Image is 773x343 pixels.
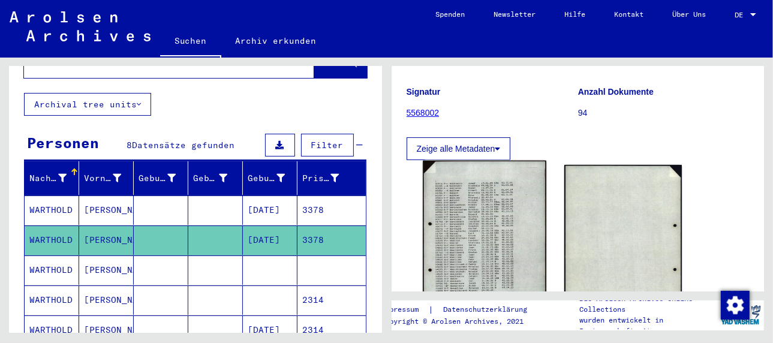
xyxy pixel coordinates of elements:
[381,316,542,327] p: Copyright © Arolsen Archives, 2021
[29,169,82,188] div: Nachname
[193,169,242,188] div: Geburt‏
[27,132,99,154] div: Personen
[579,293,717,315] p: Die Arolsen Archives Online-Collections
[84,169,136,188] div: Vorname
[25,285,79,315] mat-cell: WARTHOLD
[381,303,542,316] div: |
[25,255,79,285] mat-cell: WARTHOLD
[297,161,366,195] mat-header-cell: Prisoner #
[79,195,134,225] mat-cell: [PERSON_NAME]
[301,134,354,157] button: Filter
[79,161,134,195] mat-header-cell: Vorname
[302,172,339,185] div: Prisoner #
[248,169,300,188] div: Geburtsdatum
[79,225,134,255] mat-cell: [PERSON_NAME]
[139,169,191,188] div: Geburtsname
[243,225,297,255] mat-cell: [DATE]
[578,87,654,97] b: Anzahl Dokumente
[139,172,176,185] div: Geburtsname
[248,172,285,185] div: Geburtsdatum
[297,225,366,255] mat-cell: 3378
[243,195,297,225] mat-cell: [DATE]
[84,172,121,185] div: Vorname
[25,225,79,255] mat-cell: WARTHOLD
[407,87,441,97] b: Signatur
[735,11,748,19] span: DE
[25,161,79,195] mat-header-cell: Nachname
[127,140,132,151] span: 8
[578,107,749,119] p: 94
[434,303,542,316] a: Datenschutzerklärung
[311,140,344,151] span: Filter
[297,195,366,225] mat-cell: 3378
[10,11,151,41] img: Arolsen_neg.svg
[302,169,354,188] div: Prisoner #
[221,26,331,55] a: Archiv erkunden
[564,165,682,330] img: 002.jpg
[297,285,366,315] mat-cell: 2314
[243,161,297,195] mat-header-cell: Geburtsdatum
[423,161,546,333] img: 001.jpg
[79,255,134,285] mat-cell: [PERSON_NAME]
[381,303,428,316] a: Impressum
[579,315,717,336] p: wurden entwickelt in Partnerschaft mit
[160,26,221,58] a: Suchen
[24,93,151,116] button: Archival tree units
[407,108,440,118] a: 5568002
[25,195,79,225] mat-cell: WARTHOLD
[188,161,243,195] mat-header-cell: Geburt‏
[79,285,134,315] mat-cell: [PERSON_NAME]
[721,291,750,320] img: Zustimmung ändern
[29,172,67,185] div: Nachname
[718,300,763,330] img: yv_logo.png
[193,172,227,185] div: Geburt‏
[134,161,188,195] mat-header-cell: Geburtsname
[132,140,234,151] span: Datensätze gefunden
[407,137,511,160] button: Zeige alle Metadaten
